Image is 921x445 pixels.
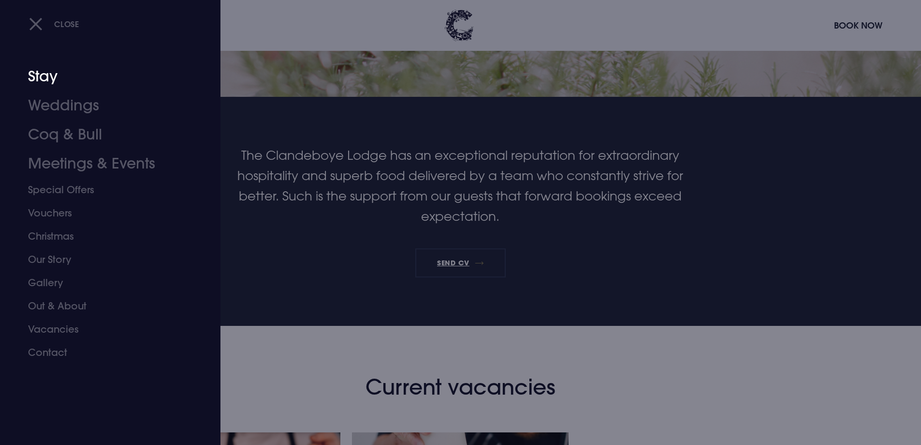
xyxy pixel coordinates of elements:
[28,62,181,91] a: Stay
[28,201,181,225] a: Vouchers
[28,271,181,294] a: Gallery
[28,149,181,178] a: Meetings & Events
[28,91,181,120] a: Weddings
[54,19,79,29] span: Close
[28,318,181,341] a: Vacancies
[28,294,181,318] a: Out & About
[28,225,181,248] a: Christmas
[28,178,181,201] a: Special Offers
[28,341,181,364] a: Contact
[28,248,181,271] a: Our Story
[28,120,181,149] a: Coq & Bull
[29,14,79,34] button: Close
